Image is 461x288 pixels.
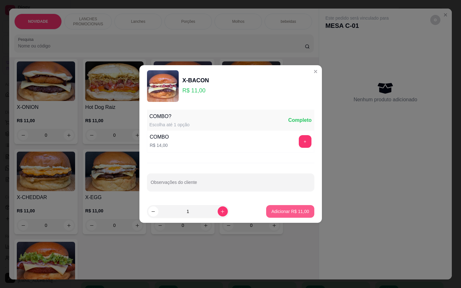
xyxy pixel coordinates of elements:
input: Observações do cliente [151,182,311,188]
div: X-BACON [182,76,209,85]
button: increase-product-quantity [218,206,228,216]
button: decrease-product-quantity [148,206,158,216]
div: Completo [288,116,312,124]
p: Adicionar R$ 11,00 [271,208,309,215]
button: Close [311,66,321,77]
div: Escolha até 1 opção [150,122,190,128]
p: R$ 14,00 [150,142,169,148]
div: COMBO [150,133,169,141]
div: COMBO? [150,113,190,120]
button: add [299,135,311,148]
p: R$ 11,00 [182,86,209,95]
button: Adicionar R$ 11,00 [266,205,314,218]
img: product-image [147,70,179,102]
